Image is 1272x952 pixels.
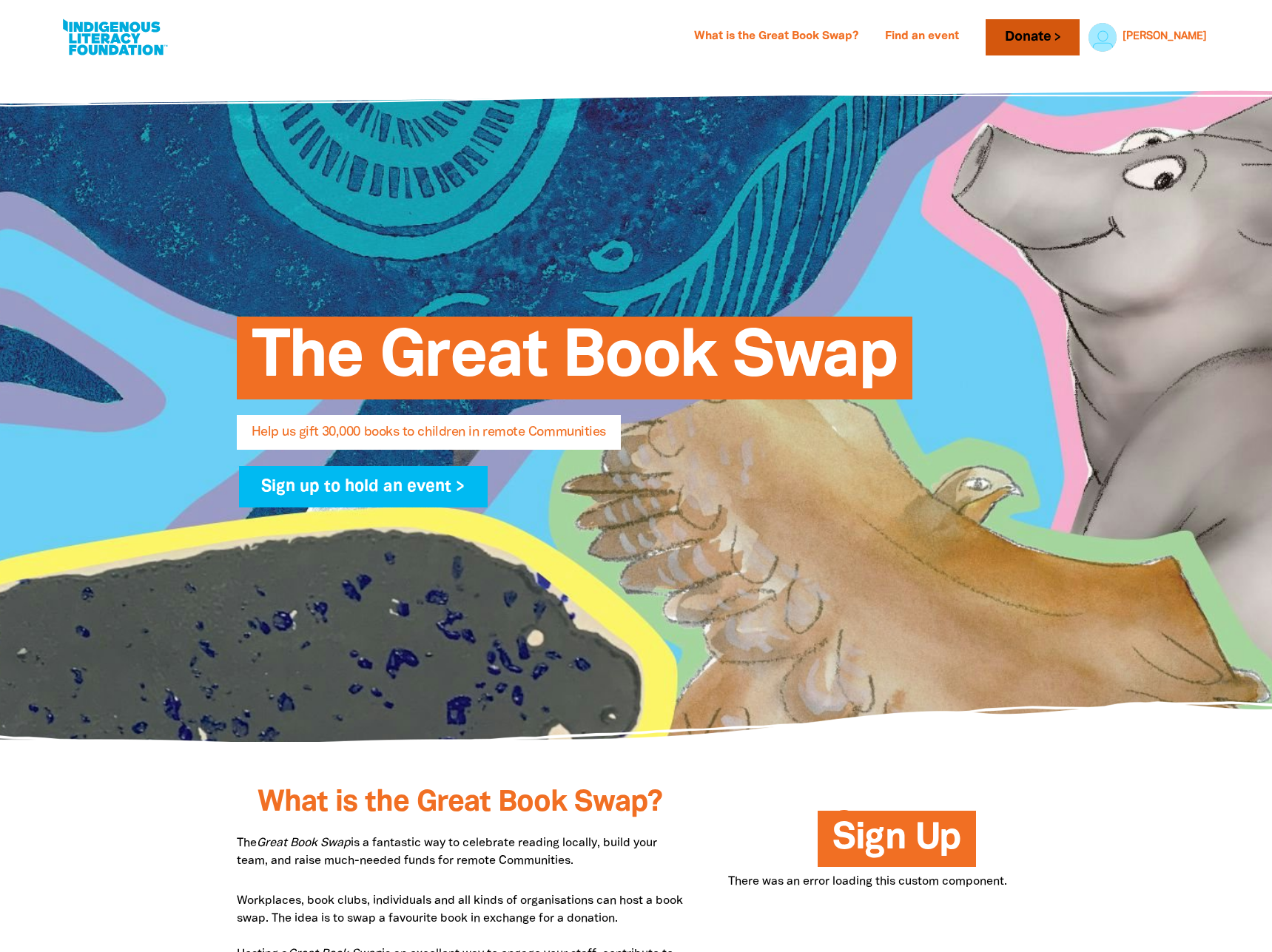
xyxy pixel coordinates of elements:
[876,25,968,49] a: Find an event
[832,822,961,867] span: Sign Up
[728,873,1035,891] div: There was an error loading this custom component.
[1123,32,1207,42] a: [PERSON_NAME]
[237,834,684,870] p: The is a fantastic way to celebrate reading locally, build your team, and raise much-needed funds...
[239,466,488,507] a: Sign up to hold an event >
[986,19,1079,55] a: Donate
[252,426,606,450] span: Help us gift 30,000 books to children in remote Communities
[257,838,351,848] em: Great Book Swap
[258,789,662,817] span: What is the Great Book Swap?
[685,25,867,49] a: What is the Great Book Swap?
[252,328,898,399] span: The Great Book Swap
